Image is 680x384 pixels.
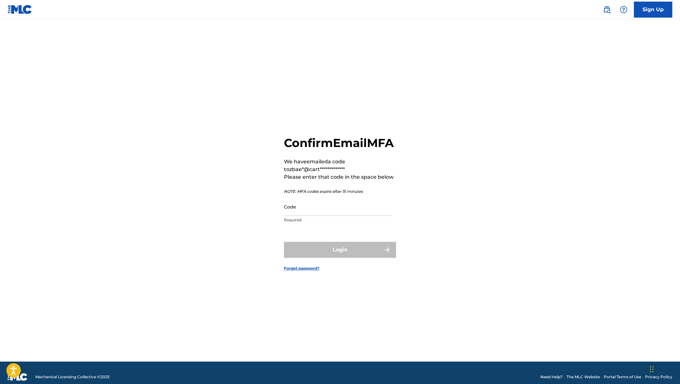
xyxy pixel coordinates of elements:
[35,374,110,380] span: Mechanical Licensing Collective © 2025
[284,173,396,181] p: Please enter that code in the space below
[634,2,672,18] a: Sign Up
[567,374,600,380] a: The MLC Website
[8,373,28,381] img: logo
[645,374,672,380] a: Privacy Policy
[284,266,319,271] a: Forgot password?
[620,6,627,13] img: help
[8,5,32,14] img: MLC Logo
[601,3,613,16] a: Public Search
[603,6,611,13] img: search
[284,136,396,150] h2: Confirm Email MFA
[284,189,396,194] p: NOTE: MFA codes expire after 15 minutes
[648,353,680,384] iframe: Chat Widget
[284,217,392,223] p: Required
[650,360,654,379] div: Drag
[604,374,641,380] a: Portal Terms of Use
[617,3,630,16] div: Help
[540,374,563,380] a: Need Help?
